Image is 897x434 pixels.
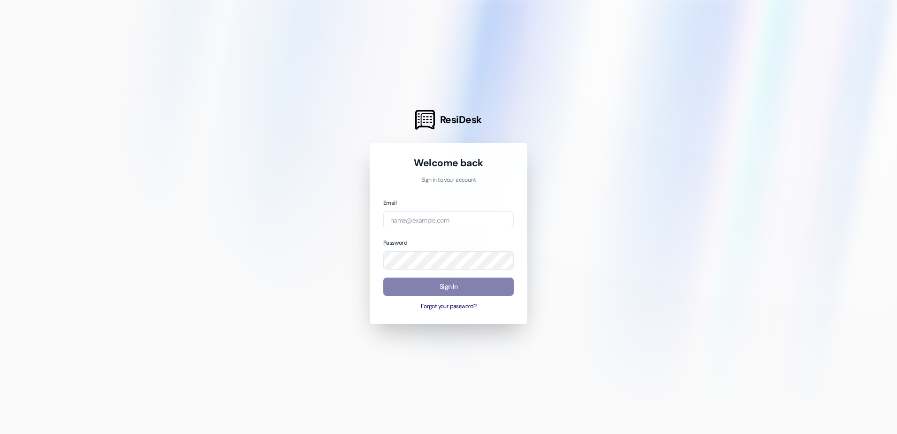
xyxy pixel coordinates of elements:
input: name@example.com [383,211,514,230]
button: Sign In [383,278,514,296]
p: Sign in to your account [383,176,514,185]
label: Email [383,199,396,207]
label: Password [383,239,407,247]
button: Forgot your password? [383,302,514,311]
img: ResiDesk Logo [415,110,435,130]
h1: Welcome back [383,156,514,170]
span: ResiDesk [440,113,482,126]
